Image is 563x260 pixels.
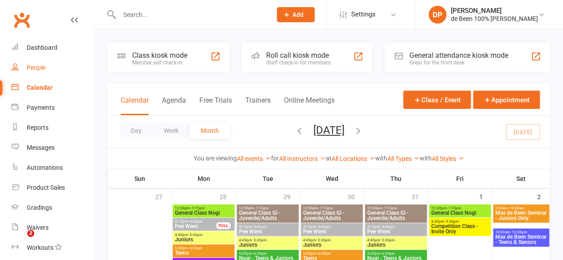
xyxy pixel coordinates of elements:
[303,238,361,242] span: 4:45pm
[174,220,217,224] span: 4:15pm
[245,96,271,115] button: Trainers
[431,224,489,234] span: Competition Class - Invite Only
[380,252,395,256] span: - 6:20pm
[492,169,550,188] th: Sat
[12,78,94,98] a: Calendar
[12,178,94,198] a: Product Sales
[431,210,489,216] span: General Class Nogi
[367,242,425,248] span: Juniors
[303,252,361,256] span: 5:30pm
[12,238,94,258] a: Workouts
[252,225,267,229] span: - 4:45pm
[12,58,94,78] a: People
[12,118,94,138] a: Reports
[420,155,432,162] strong: with
[132,51,187,60] div: Class kiosk mode
[188,233,203,237] span: - 5:30pm
[190,123,230,139] button: Month
[174,210,233,216] span: General Class Nogi
[429,6,446,24] div: DP
[444,220,459,224] span: - 5:30pm
[375,155,387,162] strong: with
[174,250,233,256] span: Teens
[326,155,332,162] strong: at
[266,51,331,60] div: Roll call kiosk mode
[236,169,300,188] th: Tue
[239,210,297,221] span: General Class Gi - Juvenile/Adults
[239,252,297,256] span: 5:35pm
[27,44,57,51] div: Dashboard
[446,206,461,210] span: - 1:15pm
[27,164,63,171] div: Automations
[303,210,361,221] span: General Class Gi - Juvenile/Adults
[318,206,333,210] span: - 1:15pm
[27,224,49,231] div: Waivers
[431,220,489,224] span: 4:30pm
[351,4,376,24] span: Settings
[367,238,425,242] span: 4:45pm
[194,155,237,162] strong: You are viewing
[409,51,508,60] div: General attendance kiosk mode
[239,225,297,229] span: 4:15pm
[316,225,331,229] span: - 4:45pm
[303,229,361,234] span: Pee Wees
[117,8,265,21] input: Search...
[479,189,492,204] div: 1
[367,252,425,256] span: 5:35pm
[27,84,53,91] div: Calendar
[174,237,233,242] span: Juniors
[303,225,361,229] span: 4:15pm
[27,124,49,131] div: Reports
[367,229,425,234] span: Pee Wees
[332,155,375,162] a: All Locations
[367,225,425,229] span: 4:15pm
[508,206,524,210] span: - 10:00am
[219,189,235,204] div: 28
[239,229,297,234] span: Pee Wees
[316,252,331,256] span: - 6:30pm
[239,242,297,248] span: Juniors
[132,60,187,66] div: Member self check-in
[11,9,33,31] a: Clubworx
[174,206,233,210] span: 12:30pm
[27,144,55,151] div: Messages
[12,98,94,118] a: Payments
[12,218,94,238] a: Waivers
[174,224,217,229] span: Pee Wees
[428,169,492,188] th: Fri
[313,124,344,136] button: [DATE]
[153,123,190,139] button: Week
[121,96,149,115] button: Calendar
[432,155,464,162] a: All Styles
[254,206,269,210] span: - 1:15pm
[239,238,297,242] span: 4:45pm
[537,189,550,204] div: 2
[12,138,94,158] a: Messages
[174,233,233,237] span: 4:45pm
[367,206,425,210] span: 12:30pm
[27,204,52,211] div: Gradings
[495,234,547,245] span: Max de Been Seminar - Teens & Seniors
[9,230,30,251] iframe: Intercom live chat
[155,189,171,204] div: 27
[510,230,527,234] span: - 12:00pm
[303,206,361,210] span: 12:30pm
[190,206,205,210] span: - 1:15pm
[279,155,326,162] a: All Instructors
[403,91,471,109] button: Class / Event
[409,60,508,66] div: Great for the front desk
[120,123,153,139] button: Day
[292,11,304,18] span: Add
[188,220,203,224] span: - 4:45pm
[252,252,267,256] span: - 6:20pm
[27,184,65,191] div: Product Sales
[495,210,547,221] span: Max de Been Seminar - Juniors Only
[367,210,425,221] span: General Class Gi - Juvenile/Adults
[412,189,428,204] div: 31
[284,189,300,204] div: 29
[348,189,364,204] div: 30
[380,238,395,242] span: - 5:30pm
[12,198,94,218] a: Gradings
[364,169,428,188] th: Thu
[174,246,233,250] span: 5:30pm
